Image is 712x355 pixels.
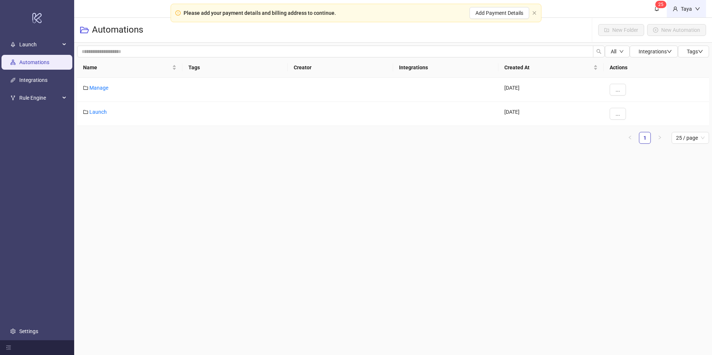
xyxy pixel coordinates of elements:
[624,132,636,144] li: Previous Page
[698,49,703,54] span: down
[628,135,632,140] span: left
[83,109,88,115] span: folder
[80,26,89,34] span: folder-open
[673,6,678,11] span: user
[83,85,88,90] span: folder
[610,84,626,96] button: ...
[498,78,604,102] div: [DATE]
[655,1,666,8] sup: 25
[596,49,601,54] span: search
[393,57,498,78] th: Integrations
[89,109,107,115] a: Launch
[695,6,700,11] span: down
[654,132,666,144] button: right
[184,9,336,17] div: Please add your payment details and billing address to continue.
[610,108,626,120] button: ...
[639,49,672,54] span: Integrations
[175,10,181,16] span: exclamation-circle
[532,11,537,16] button: close
[678,46,709,57] button: Tagsdown
[624,132,636,144] button: left
[604,57,709,78] th: Actions
[532,11,537,15] span: close
[19,328,38,334] a: Settings
[10,95,16,100] span: fork
[77,57,182,78] th: Name
[616,87,620,93] span: ...
[672,132,709,144] div: Page Size
[687,49,703,54] span: Tags
[639,132,650,143] a: 1
[469,7,529,19] button: Add Payment Details
[19,37,60,52] span: Launch
[654,132,666,144] li: Next Page
[616,111,620,117] span: ...
[92,24,143,36] h3: Automations
[647,24,706,36] button: New Automation
[654,6,659,11] span: bell
[630,46,678,57] button: Integrationsdown
[6,345,11,350] span: menu-fold
[667,49,672,54] span: down
[19,77,47,83] a: Integrations
[678,5,695,13] div: Taya
[19,90,60,105] span: Rule Engine
[658,2,661,7] span: 2
[83,63,171,72] span: Name
[598,24,644,36] button: New Folder
[498,102,604,126] div: [DATE]
[498,57,604,78] th: Created At
[475,10,523,16] span: Add Payment Details
[661,2,663,7] span: 5
[639,132,651,144] li: 1
[657,135,662,140] span: right
[288,57,393,78] th: Creator
[182,57,288,78] th: Tags
[605,46,630,57] button: Alldown
[619,49,624,54] span: down
[676,132,705,143] span: 25 / page
[10,42,16,47] span: rocket
[611,49,616,54] span: All
[89,85,108,91] a: Manage
[504,63,592,72] span: Created At
[19,59,49,65] a: Automations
